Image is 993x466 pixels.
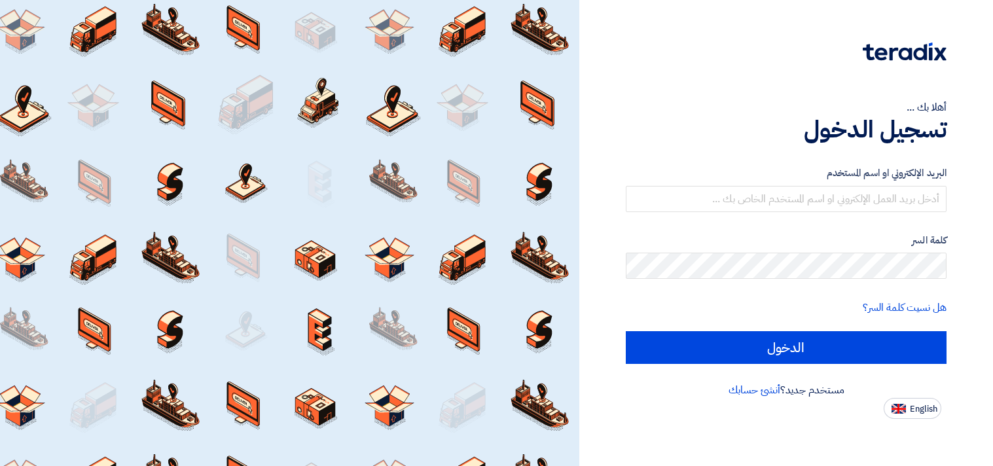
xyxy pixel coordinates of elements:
input: أدخل بريد العمل الإلكتروني او اسم المستخدم الخاص بك ... [626,186,947,212]
label: كلمة السر [626,233,947,248]
span: English [910,404,937,414]
label: البريد الإلكتروني او اسم المستخدم [626,166,947,181]
img: Teradix logo [863,43,947,61]
h1: تسجيل الدخول [626,115,947,144]
div: أهلا بك ... [626,99,947,115]
a: أنشئ حسابك [729,382,780,398]
input: الدخول [626,331,947,364]
div: مستخدم جديد؟ [626,382,947,398]
img: en-US.png [892,404,906,414]
button: English [884,398,941,419]
a: هل نسيت كلمة السر؟ [863,300,947,315]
